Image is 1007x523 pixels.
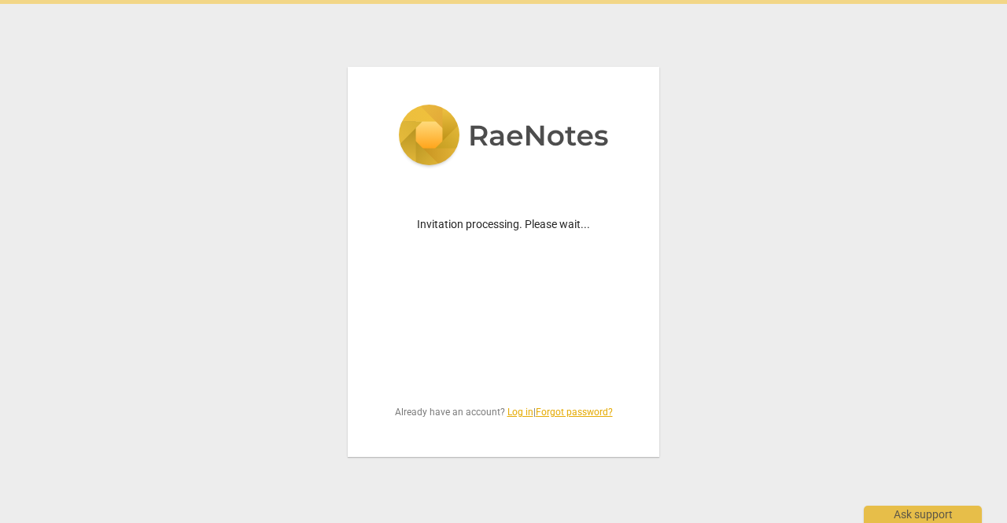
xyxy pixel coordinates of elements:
[385,216,622,233] p: Invitation processing. Please wait...
[864,506,982,523] div: Ask support
[385,406,622,419] span: Already have an account? |
[507,407,533,418] a: Log in
[398,105,609,169] img: 5ac2273c67554f335776073100b6d88f.svg
[536,407,613,418] a: Forgot password?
